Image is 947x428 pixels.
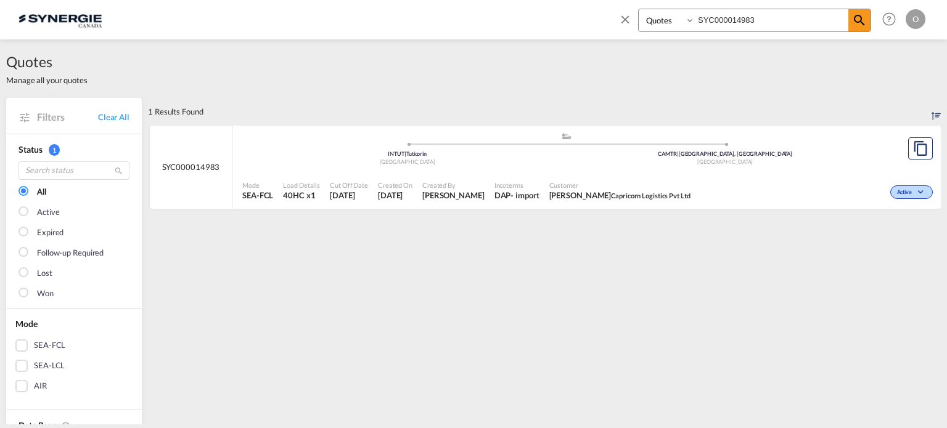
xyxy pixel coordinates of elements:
md-icon: icon-magnify [852,13,867,28]
a: Clear All [98,111,129,123]
input: Enter Quotation Number [695,9,848,31]
span: Mode [242,180,273,190]
span: 23 Sep 2025 [378,190,412,201]
div: O [906,9,925,29]
div: 1 Results Found [148,98,203,125]
span: 40HC x 1 [283,190,320,201]
span: Load Details [283,180,320,190]
div: Help [879,9,906,31]
div: DAP import [494,190,539,201]
span: INTUT Tuticorin [388,150,427,157]
div: Status 1 [18,143,129,156]
span: Active [897,188,915,197]
img: 1f56c880d42311ef80fc7dca854c8e59.png [18,6,102,33]
span: | [404,150,406,157]
span: Incoterms [494,180,539,190]
span: [GEOGRAPHIC_DATA] [380,158,435,165]
span: SYC000014983 [162,161,220,172]
div: Active [37,206,59,219]
md-checkbox: SEA-FCL [15,339,133,352]
span: Capricorn Logistics Pvt Ltd [611,192,690,200]
div: SEA-LCL [34,360,65,372]
span: Created On [378,180,412,190]
md-icon: assets/icons/custom/copyQuote.svg [913,141,928,156]
div: All [37,186,46,198]
span: CAMTR [GEOGRAPHIC_DATA], [GEOGRAPHIC_DATA] [658,150,792,157]
div: Expired [37,227,64,239]
div: - import [510,190,539,201]
span: Customer [549,180,691,190]
input: Search status [18,161,129,180]
div: AIR [34,380,47,392]
span: Created By [422,180,485,190]
md-checkbox: AIR [15,380,133,392]
span: 23 Sep 2025 [330,190,368,201]
span: icon-close [618,9,638,38]
div: Lost [37,267,52,280]
md-icon: icon-chevron-down [915,189,930,196]
span: Mode [15,318,38,329]
div: DAP [494,190,511,201]
span: Help [879,9,900,30]
span: Manage all your quotes [6,75,88,86]
div: SEA-FCL [34,339,65,352]
md-icon: icon-close [618,12,632,26]
span: [GEOGRAPHIC_DATA] [697,158,753,165]
div: Won [37,288,54,300]
span: Status [18,144,42,155]
md-icon: icon-magnify [114,166,123,176]
button: Copy Quote [908,137,933,159]
div: Change Status Here [890,185,933,199]
span: Dharshini M.G Capricorn Logistics Pvt Ltd [549,190,691,201]
div: SYC000014983 assets/icons/custom/ship-fill.svgassets/icons/custom/roll-o-plane.svgOriginTuticorin... [150,126,941,209]
span: | [677,150,679,157]
span: Quotes [6,52,88,71]
md-checkbox: SEA-LCL [15,360,133,372]
span: Pablo Gomez Saldarriaga [422,190,485,201]
span: Filters [37,110,98,124]
span: icon-magnify [848,9,871,31]
md-icon: assets/icons/custom/ship-fill.svg [559,133,574,139]
span: 1 [49,144,60,156]
div: Sort by: Created On [932,98,941,125]
div: Follow-up Required [37,247,104,259]
span: Cut Off Date [330,180,368,190]
span: SEA-FCL [242,190,273,201]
